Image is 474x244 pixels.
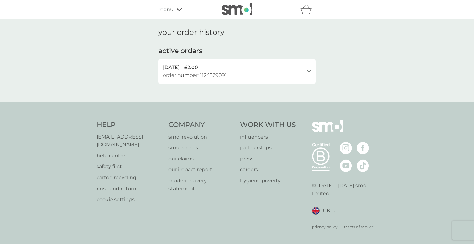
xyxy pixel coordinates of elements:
span: menu [158,6,173,14]
p: © [DATE] - [DATE] smol limited [312,182,378,197]
a: partnerships [240,144,296,152]
img: UK flag [312,207,320,215]
a: safety first [97,163,162,171]
span: [DATE] [163,64,180,72]
span: UK [323,207,330,215]
a: smol stories [168,144,234,152]
h2: active orders [158,46,202,56]
a: our claims [168,155,234,163]
a: rinse and return [97,185,162,193]
img: visit the smol Instagram page [340,142,352,154]
div: basket [300,3,316,16]
span: order number: 1124829091 [163,71,227,79]
a: our impact report [168,166,234,174]
h1: your order history [158,28,224,37]
a: carton recycling [97,174,162,182]
a: help centre [97,152,162,160]
img: visit the smol Tiktok page [357,159,369,172]
img: visit the smol Facebook page [357,142,369,154]
span: £2.00 [184,64,198,72]
a: modern slavery statement [168,177,234,192]
a: smol revolution [168,133,234,141]
a: influencers [240,133,296,141]
a: terms of service [344,224,374,230]
img: select a new location [333,209,335,213]
h4: Company [168,120,234,130]
h4: Help [97,120,162,130]
a: privacy policy [312,224,338,230]
h4: Work With Us [240,120,296,130]
a: cookie settings [97,196,162,204]
a: press [240,155,296,163]
img: smol [312,120,343,141]
a: hygiene poverty [240,177,296,185]
img: visit the smol Youtube page [340,159,352,172]
a: careers [240,166,296,174]
a: [EMAIL_ADDRESS][DOMAIN_NAME] [97,133,162,149]
img: smol [222,3,252,15]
